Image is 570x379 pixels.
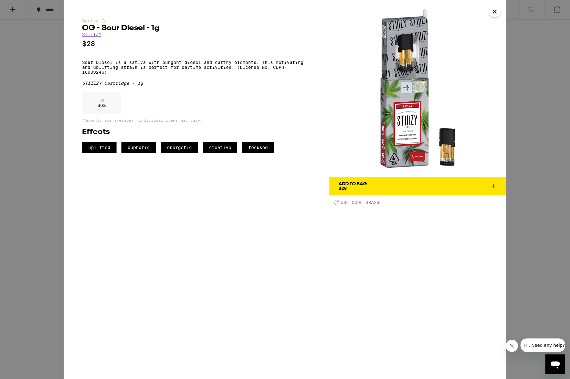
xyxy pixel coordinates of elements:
[329,177,506,195] button: Add To Bag$28
[489,6,500,17] button: Close
[161,142,198,153] span: energetic
[242,142,274,153] span: focused
[82,128,310,136] h2: Effects
[82,118,310,122] p: *Amounts are averages, individual items may vary.
[121,142,156,153] span: euphoric
[506,340,518,352] iframe: Close message
[521,338,565,352] iframe: Message from company
[82,142,117,153] span: uplifted
[341,200,379,205] span: USE CODE GRASS
[203,142,237,153] span: creative
[82,18,310,23] div: Sativa
[338,186,347,191] span: $28
[82,32,101,37] a: STIIIZY
[82,25,310,32] h2: OG - Sour Diesel - 1g
[82,81,310,86] div: STIIIZY Cartridge - 1g
[97,98,106,103] p: THC
[101,18,106,23] img: sativaColor.svg
[82,40,310,48] p: $28
[545,354,565,374] iframe: Button to launch messaging window
[82,60,310,75] p: Sour Diesel is a sativa with pungent diesel and earthy elements. This motivating and uplifting st...
[338,182,367,186] div: Add To Bag
[82,92,121,114] div: 86 %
